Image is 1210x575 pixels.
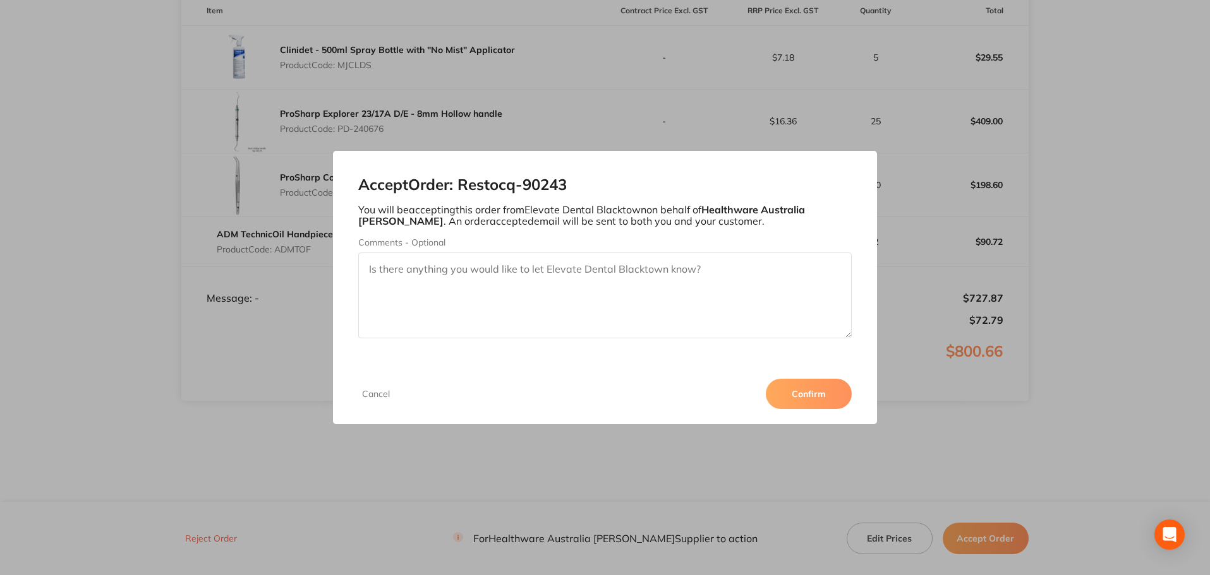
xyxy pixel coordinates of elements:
[1154,519,1185,550] div: Open Intercom Messenger
[358,204,852,227] p: You will be accepting this order from Elevate Dental Blacktown on behalf of . An order accepted e...
[358,388,394,400] button: Cancel
[358,237,852,247] label: Comments - Optional
[358,176,852,194] h2: Accept Order: Restocq- 90243
[766,379,852,409] button: Confirm
[358,203,805,227] b: Healthware Australia [PERSON_NAME]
